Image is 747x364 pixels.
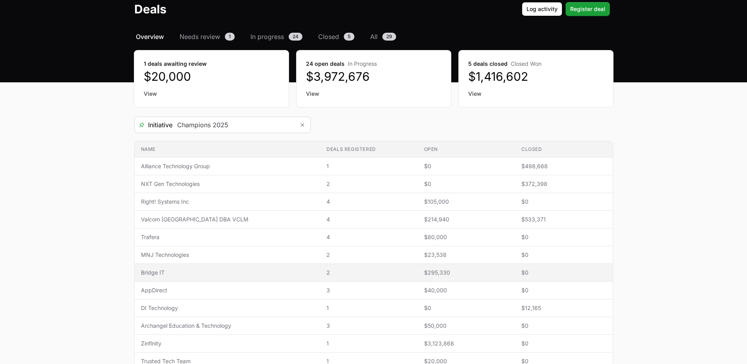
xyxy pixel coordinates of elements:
span: 2 [326,251,411,259]
th: Name [135,141,321,158]
dt: 1 deals awaiting review [144,60,279,68]
span: $0 [521,286,606,294]
a: Closed5 [317,32,356,41]
dt: 24 open deals [306,60,441,68]
span: $40,000 [424,286,509,294]
span: $0 [424,304,509,312]
a: Overview [134,32,165,41]
span: In Progress [348,60,377,67]
span: 29 [382,33,396,41]
span: Zinfinity [141,340,314,347]
dt: 5 deals closed [468,60,604,68]
span: 4 [326,215,411,223]
span: $0 [521,322,606,330]
span: AppDirect [141,286,314,294]
a: View [144,90,279,98]
span: $23,538 [424,251,509,259]
span: $0 [521,251,606,259]
span: $0 [521,198,606,206]
span: MNJ Technologies [141,251,314,259]
span: $533,371 [521,215,606,223]
span: 2 [326,180,411,188]
span: 1 [326,304,411,312]
button: Register deal [565,2,610,16]
span: Initiative [135,120,172,130]
span: 5 [344,33,354,41]
span: All [370,32,378,41]
span: 4 [326,198,411,206]
span: $50,000 [424,322,509,330]
span: $105,000 [424,198,509,206]
span: $498,668 [521,162,606,170]
input: Search initiatives [172,117,295,133]
span: Right! Systems Inc [141,198,314,206]
span: Valcom [GEOGRAPHIC_DATA] DBA VCLM [141,215,314,223]
button: Log activity [522,2,562,16]
dd: $20,000 [144,69,279,84]
div: Primary actions [522,2,610,16]
span: 24 [289,33,302,41]
span: $0 [521,269,606,277]
span: Needs review [180,32,220,41]
span: $295,330 [424,269,509,277]
a: View [468,90,604,98]
span: Overview [136,32,164,41]
span: Log activity [526,4,558,14]
h1: Deals [134,2,167,16]
span: $80,000 [424,233,509,241]
span: $12,165 [521,304,606,312]
a: View [306,90,441,98]
span: In progress [250,32,284,41]
span: Alliance Technology Group [141,162,314,170]
span: 2 [326,269,411,277]
span: Register deal [570,4,605,14]
span: 1 [326,340,411,347]
span: Bridge IT [141,269,314,277]
span: 1 [326,162,411,170]
dd: $3,972,676 [306,69,441,84]
span: $0 [424,180,509,188]
span: Closed [318,32,339,41]
span: 3 [326,286,411,294]
span: 4 [326,233,411,241]
th: Closed [515,141,612,158]
button: Remove [295,117,310,133]
span: $3,123,868 [424,340,509,347]
a: All29 [369,32,398,41]
span: $0 [424,162,509,170]
th: Deals registered [320,141,417,158]
span: $0 [521,233,606,241]
span: $372,398 [521,180,606,188]
span: 1 [225,33,235,41]
nav: Deals navigation [134,32,613,41]
span: Closed Won [511,60,541,67]
span: $0 [521,340,606,347]
th: Open [418,141,515,158]
a: In progress24 [249,32,304,41]
span: DI Technology [141,304,314,312]
span: $214,940 [424,215,509,223]
span: 3 [326,322,411,330]
span: NXT Gen Technologies [141,180,314,188]
dd: $1,416,602 [468,69,604,84]
span: Trafera [141,233,314,241]
a: Needs review1 [178,32,236,41]
span: Archangel Education & Technology [141,322,314,330]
